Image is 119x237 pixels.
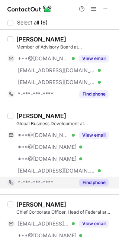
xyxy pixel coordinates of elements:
[79,179,109,186] button: Reveal Button
[18,55,69,62] span: ***@[DOMAIN_NAME]
[18,156,77,162] span: ***@[DOMAIN_NAME]
[18,79,95,86] span: [EMAIL_ADDRESS][DOMAIN_NAME]
[18,144,77,150] span: ***@[DOMAIN_NAME]
[16,112,66,120] div: [PERSON_NAME]
[17,20,48,26] span: Select all (6)
[79,90,109,98] button: Reveal Button
[16,120,115,127] div: Global Business Development at [GEOGRAPHIC_DATA]
[79,55,109,62] button: Reveal Button
[16,36,66,43] div: [PERSON_NAME]
[18,67,95,74] span: [EMAIL_ADDRESS][DOMAIN_NAME]
[18,132,69,138] span: ***@[DOMAIN_NAME]
[16,209,115,216] div: Chief Corporate Officer, Head of Federal at [GEOGRAPHIC_DATA]
[7,4,52,13] img: ContactOut v5.3.10
[18,167,95,174] span: [EMAIL_ADDRESS][DOMAIN_NAME]
[79,131,109,139] button: Reveal Button
[79,220,109,227] button: Reveal Button
[18,220,69,227] span: [EMAIL_ADDRESS][DOMAIN_NAME]
[16,44,115,50] div: Member of Advisory Board at [GEOGRAPHIC_DATA]
[16,201,66,208] div: [PERSON_NAME]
